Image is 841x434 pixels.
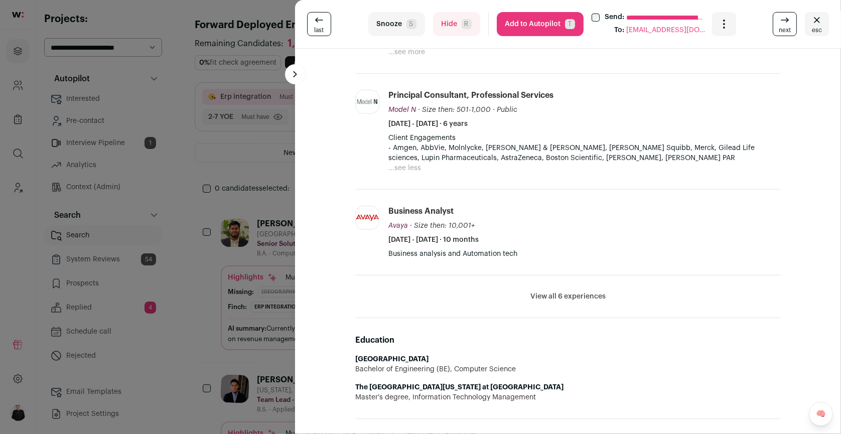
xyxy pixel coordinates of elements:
span: Avaya [388,222,408,229]
h2: Education [355,334,781,346]
span: [DATE] - [DATE] · 10 months [388,235,479,245]
a: next [773,12,797,36]
img: aaa8b076173ecc4eca467deea5cd7c224a8a34e1829a8ddc4d076a7ac3e04cf9.jpg [356,215,379,221]
span: · Size then: 501-1,000 [418,106,491,113]
div: Bachelor of Engineering (BE), Computer Science [355,364,781,374]
button: Close [805,12,829,36]
span: Model N [388,106,416,113]
p: Client Engagements - Amgen, AbbVie, Molnlycke, [PERSON_NAME] & [PERSON_NAME], [PERSON_NAME] Squib... [388,133,781,163]
button: Open dropdown [712,12,736,36]
span: · Size then: 10,001+ [410,222,475,229]
strong: The [GEOGRAPHIC_DATA][US_STATE] at [GEOGRAPHIC_DATA] [355,384,564,391]
span: Public [497,106,517,113]
button: View all 6 experiences [530,292,606,302]
img: 1156bdab4c2f510cd2269f690a9f38579d1c9c7d669d738e718845c59b011415.jpg [356,97,379,106]
span: esc [812,26,822,34]
span: last [315,26,324,34]
button: HideR [433,12,480,36]
label: Send: [605,12,625,23]
strong: [GEOGRAPHIC_DATA] [355,356,429,363]
div: Master's degree, Information Technology Management [355,392,781,402]
button: ...see more [388,47,425,57]
span: next [779,26,791,34]
button: ...see less [388,163,421,173]
button: SnoozeS [368,12,425,36]
div: To: [615,25,625,36]
span: [EMAIL_ADDRESS][DOMAIN_NAME] [627,25,707,36]
p: Business analysis and Automation tech [388,249,781,259]
button: Add to AutopilotT [497,12,584,36]
span: · [493,105,495,115]
div: Business Analyst [388,206,454,217]
a: 🧠 [809,402,833,426]
span: R [462,19,472,29]
span: S [406,19,416,29]
a: last [307,12,331,36]
span: T [565,19,575,29]
span: [DATE] - [DATE] · 6 years [388,119,468,129]
div: Principal Consultant, Professional Services [388,90,553,101]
